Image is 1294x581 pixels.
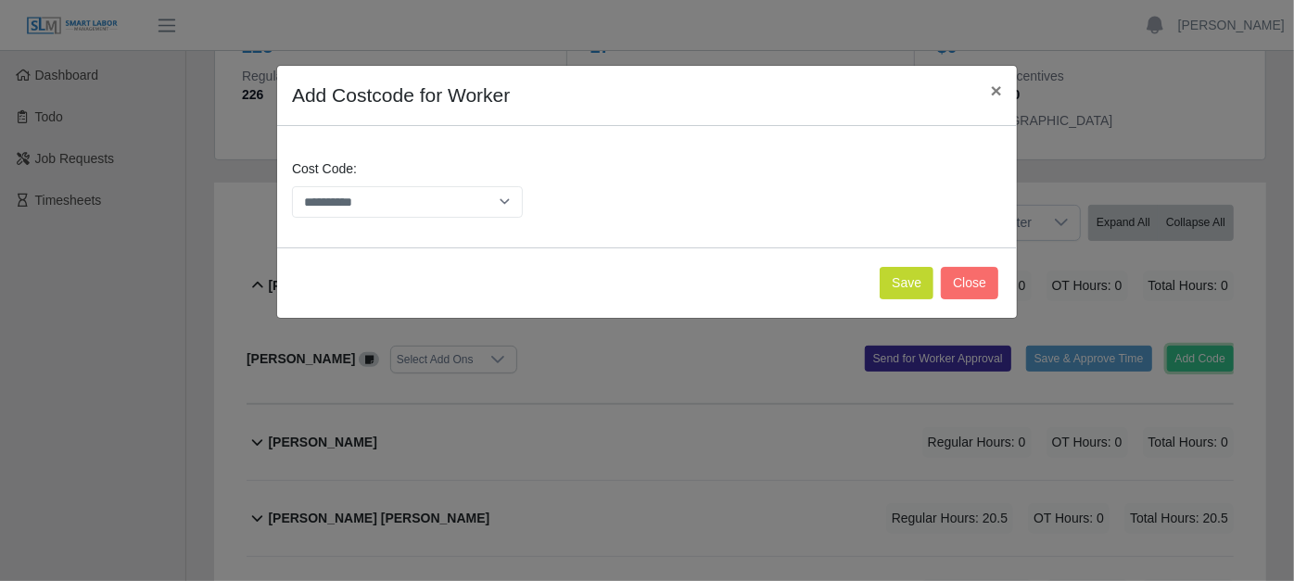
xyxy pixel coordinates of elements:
button: Save [880,267,933,299]
button: Close [976,66,1017,115]
span: × [991,80,1002,101]
h4: Add Costcode for Worker [292,81,510,110]
button: Close [941,267,998,299]
label: Cost Code: [292,159,357,179]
